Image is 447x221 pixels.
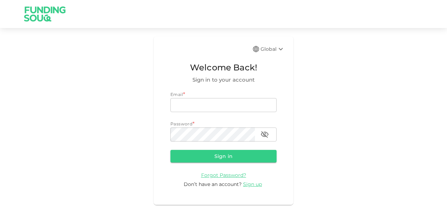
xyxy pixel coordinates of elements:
span: Don’t have an account? [184,181,242,187]
a: Forgot Password? [201,172,246,178]
span: Email [170,92,183,97]
div: Global [261,45,285,53]
input: password [170,127,255,141]
span: Password [170,121,192,126]
span: Sign in to your account [170,76,277,84]
span: Sign up [243,181,262,187]
span: Welcome Back! [170,61,277,74]
input: email [170,98,277,112]
button: Sign in [170,150,277,163]
span: Forgot Password? [201,172,246,178]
